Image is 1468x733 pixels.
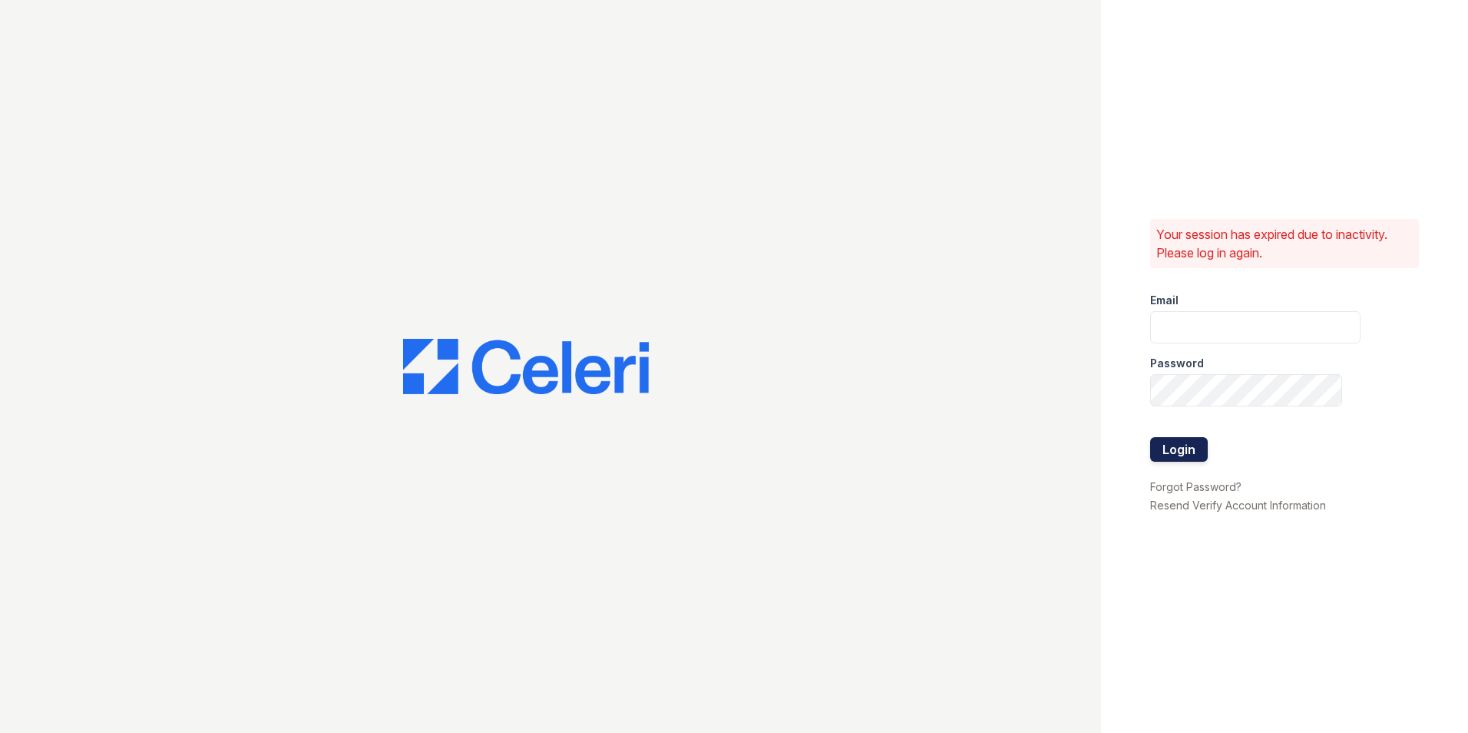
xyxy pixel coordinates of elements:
img: CE_Logo_Blue-a8612792a0a2168367f1c8372b55b34899dd931a85d93a1a3d3e32e68fde9ad4.png [403,339,649,394]
a: Forgot Password? [1150,480,1242,493]
label: Password [1150,356,1204,371]
a: Resend Verify Account Information [1150,499,1326,512]
button: Login [1150,437,1208,462]
label: Email [1150,293,1179,308]
p: Your session has expired due to inactivity. Please log in again. [1156,225,1413,262]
